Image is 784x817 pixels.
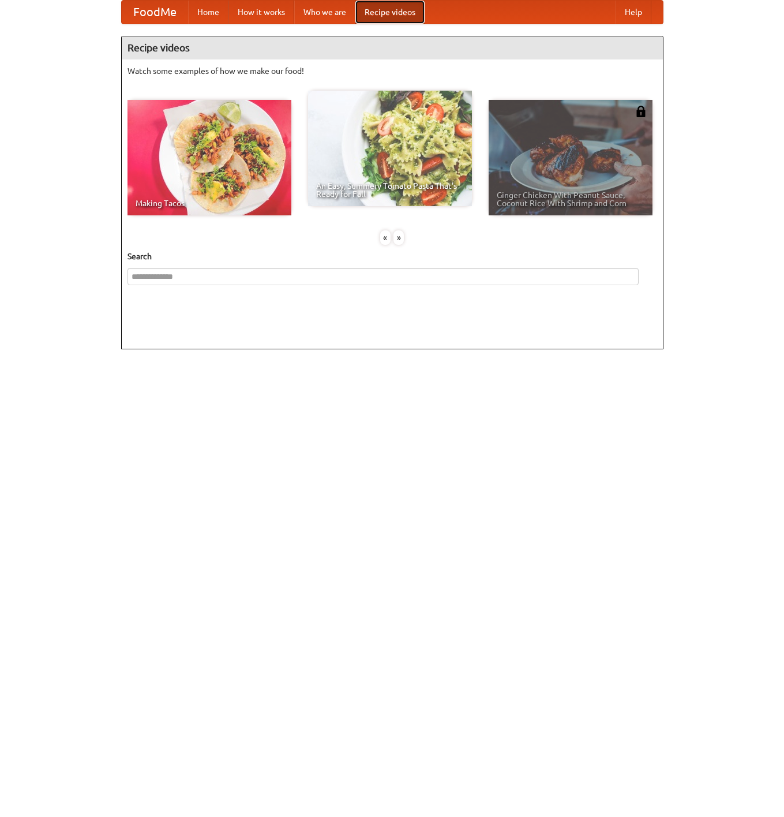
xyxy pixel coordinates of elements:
a: Help [616,1,651,24]
a: Who we are [294,1,355,24]
a: Home [188,1,228,24]
span: An Easy, Summery Tomato Pasta That's Ready for Fall [316,182,464,198]
p: Watch some examples of how we make our food! [127,65,657,77]
a: Recipe videos [355,1,425,24]
span: Making Tacos [136,199,283,207]
div: » [393,230,404,245]
h5: Search [127,251,657,262]
h4: Recipe videos [122,36,663,59]
a: An Easy, Summery Tomato Pasta That's Ready for Fall [308,91,472,206]
div: « [380,230,391,245]
a: FoodMe [122,1,188,24]
a: How it works [228,1,294,24]
a: Making Tacos [127,100,291,215]
img: 483408.png [635,106,647,117]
